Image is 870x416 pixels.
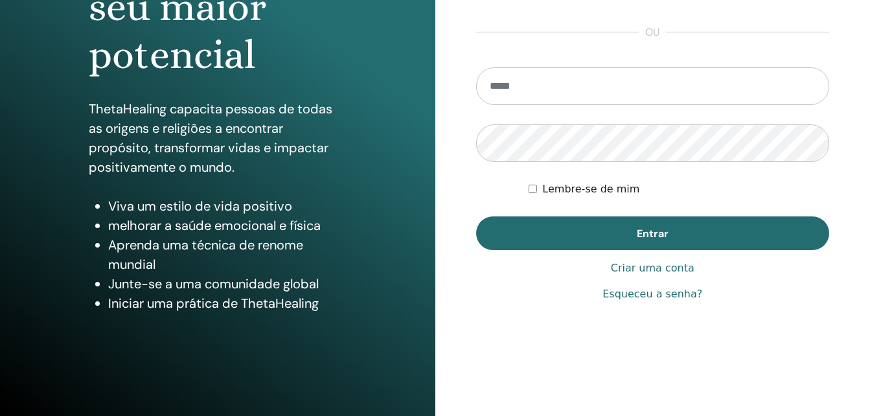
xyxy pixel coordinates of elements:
li: Iniciar uma prática de ThetaHealing [108,294,347,313]
li: melhorar a saúde emocional e física [108,216,347,235]
span: Entrar [637,227,669,240]
a: Esqueceu a senha? [602,286,702,302]
li: Junte-se a uma comunidade global [108,274,347,294]
button: Entrar [476,216,830,250]
li: Aprenda uma técnica de renome mundial [108,235,347,274]
span: ou [639,25,666,40]
div: Keep me authenticated indefinitely or until I manually logout [529,181,829,197]
label: Lembre-se de mim [542,181,639,197]
a: Criar uma conta [611,260,694,276]
p: ThetaHealing capacita pessoas de todas as origens e religiões a encontrar propósito, transformar ... [89,99,347,177]
li: Viva um estilo de vida positivo [108,196,347,216]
